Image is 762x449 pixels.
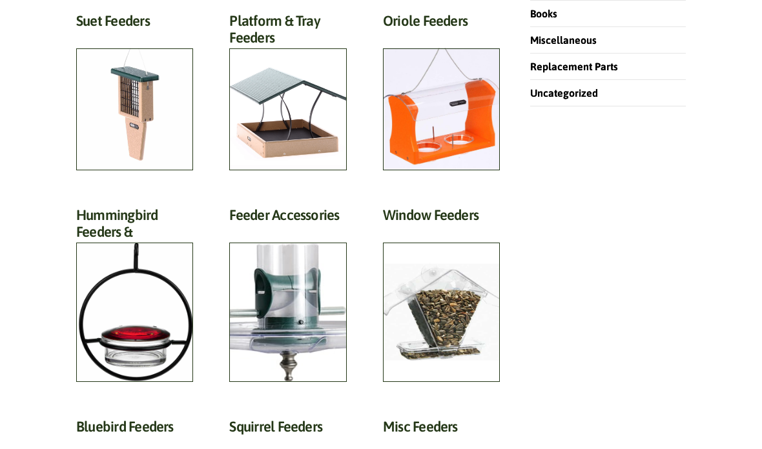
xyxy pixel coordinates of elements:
[383,12,500,36] h2: Oriole Feeders
[229,12,346,170] a: Visit product category Platform & Tray Feeders
[76,12,193,36] h2: Suet Feeders
[383,206,500,230] h2: Window Feeders
[530,61,618,72] a: Replacement Parts
[76,12,193,170] a: Visit product category Suet Feeders
[530,8,557,19] a: Books
[229,418,346,442] h2: Squirrel Feeders
[530,34,597,46] a: Miscellaneous
[229,206,346,230] h2: Feeder Accessories
[76,206,193,264] h2: Hummingbird Feeders & Accessories
[229,206,346,382] a: Visit product category Feeder Accessories
[229,12,346,54] h2: Platform & Tray Feeders
[383,206,500,382] a: Visit product category Window Feeders
[383,418,500,442] h2: Misc Feeders
[530,87,598,99] a: Uncategorized
[76,206,193,382] a: Visit product category Hummingbird Feeders & Accessories
[76,418,193,442] h2: Bluebird Feeders
[383,12,500,170] a: Visit product category Oriole Feeders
